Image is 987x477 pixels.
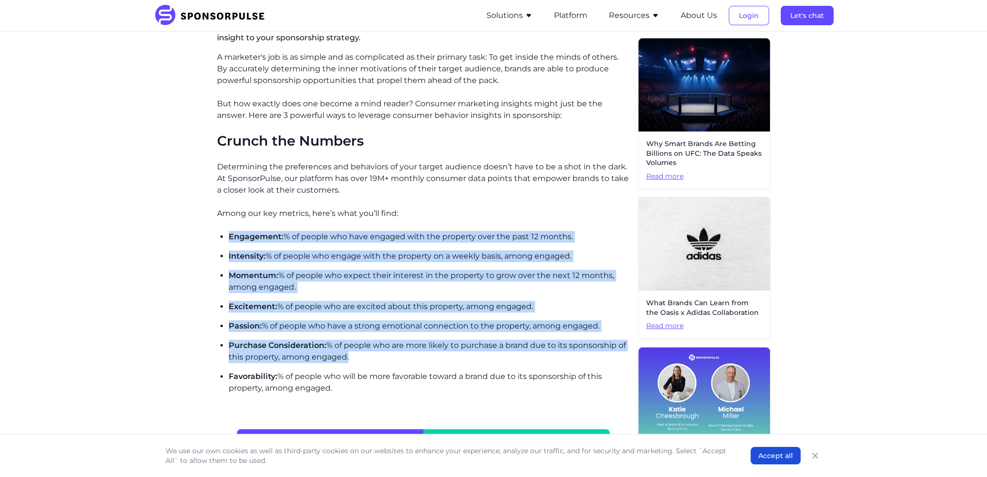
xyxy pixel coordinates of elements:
p: % of people who are more likely to purchase a brand due to its sponsorship of this property, amon... [229,340,630,363]
span: Purchase Consideration: [229,341,326,350]
p: % of people who are excited about this property, among engaged. [229,301,630,313]
button: Resources [609,10,659,21]
a: What Brands Can Learn from the Oasis x Adidas CollaborationRead more [638,197,770,339]
span: What Brands Can Learn from the Oasis x Adidas Collaboration [646,298,762,317]
button: Platform [554,10,587,21]
button: Let's chat [781,6,834,25]
p: But how exactly does one become a mind reader? Consumer marketing insights might just be the answ... [217,98,630,121]
button: Solutions [486,10,533,21]
p: Learn about the key metrics we measure to understand consumer behavior and how you can apply insi... [217,16,630,51]
img: Katie Cheesbrough and Michael Miller Join SponsorPulse to Accelerate Strategic Services [638,347,770,441]
p: A marketer's job is as simple and as complicated as their primary task: To get inside the minds o... [217,51,630,86]
p: % of people who have engaged with the property over the past 12 months. [229,231,630,243]
a: Login [729,11,769,20]
iframe: Chat Widget [938,430,987,477]
button: Close [808,449,822,462]
p: % of people who have a strong emotional connection to the property, among engaged. [229,320,630,332]
span: Intensity: [229,251,266,261]
img: Christian Wiediger, courtesy of Unsplash [638,197,770,291]
img: SponsorPulse [154,5,272,26]
button: Login [729,6,769,25]
span: Excitement: [229,302,277,311]
span: Favorability: [229,372,277,381]
img: AI generated image [638,38,770,132]
span: Passion: [229,321,262,330]
span: Engagement: [229,232,284,241]
span: Read more [646,321,762,331]
a: Let's chat [781,11,834,20]
a: About Us [681,11,717,20]
button: Accept all [751,447,801,464]
a: Platform [554,11,587,20]
p: % of people who expect their interest in the property to grow over the next 12 months, among enga... [229,270,630,293]
p: % of people who will be more favorable toward a brand due to its sponsorship of this property, am... [229,371,630,394]
h2: Crunch the Numbers [217,133,630,149]
span: Read more [646,172,762,181]
a: Why Smart Brands Are Betting Billions on UFC: The Data Speaks VolumesRead more [638,38,770,189]
p: Determining the preferences and behaviors of your target audience doesn’t have to be a shot in th... [217,161,630,196]
button: About Us [681,10,717,21]
span: Why Smart Brands Are Betting Billions on UFC: The Data Speaks Volumes [646,139,762,168]
span: Momentum: [229,271,278,280]
p: % of people who engage with the property on a weekly basis, among engaged. [229,250,630,262]
p: We use our own cookies as well as third-party cookies on our websites to enhance your experience,... [166,446,731,465]
p: Among our key metrics, here’s what you’ll find: [217,208,630,219]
